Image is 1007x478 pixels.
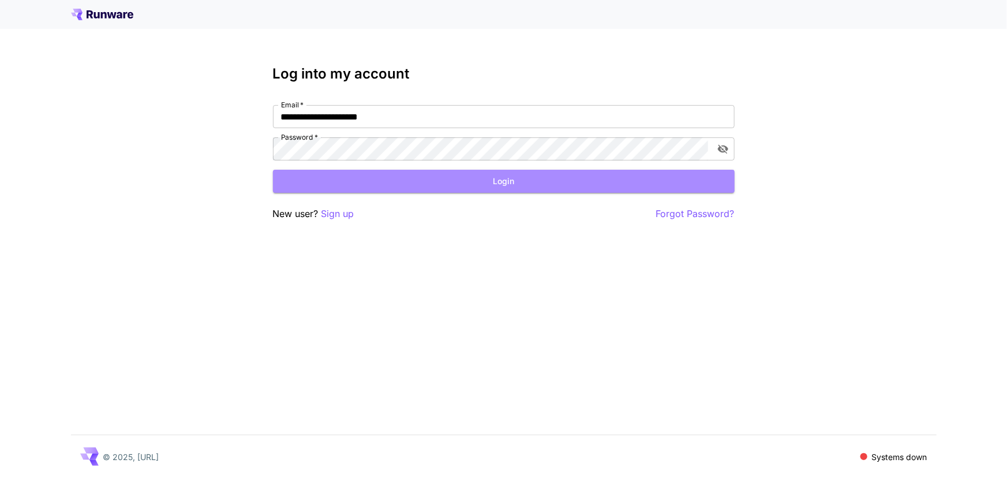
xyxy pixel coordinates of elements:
[281,100,304,110] label: Email
[273,170,735,193] button: Login
[656,207,735,221] button: Forgot Password?
[103,451,159,463] p: © 2025, [URL]
[273,66,735,82] h3: Log into my account
[281,132,318,142] label: Password
[713,139,733,159] button: toggle password visibility
[321,207,354,221] button: Sign up
[273,207,354,221] p: New user?
[872,451,927,463] p: Systems down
